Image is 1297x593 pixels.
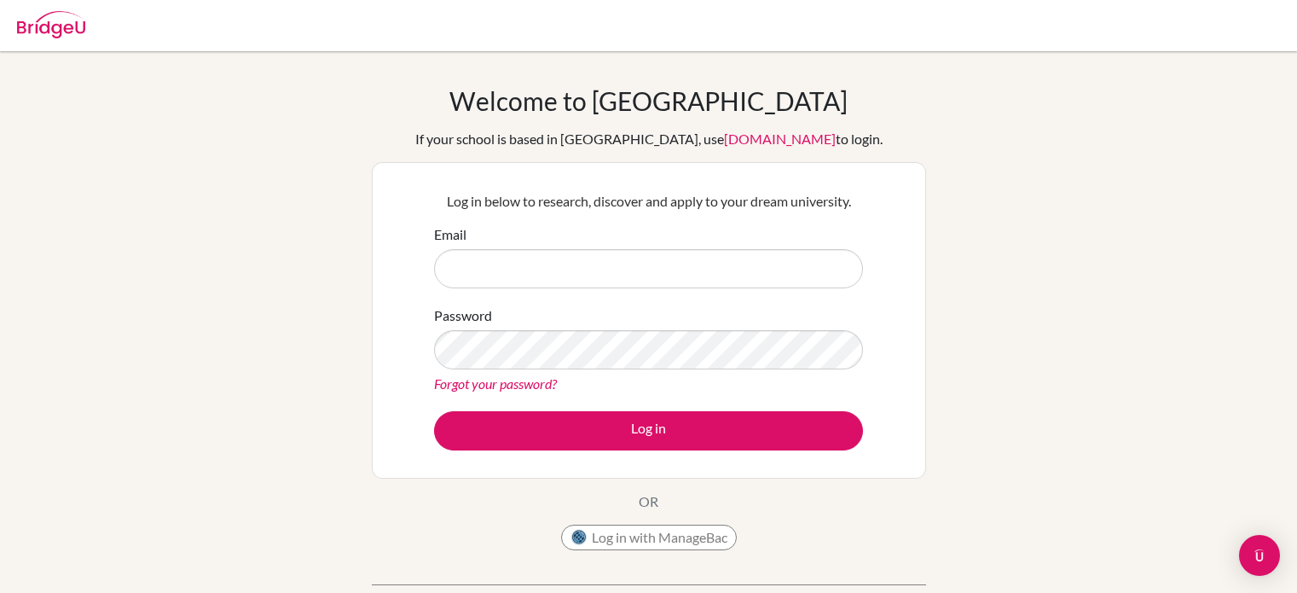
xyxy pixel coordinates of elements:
[17,11,85,38] img: Bridge-U
[1239,535,1280,576] div: Open Intercom Messenger
[415,129,883,149] div: If your school is based in [GEOGRAPHIC_DATA], use to login.
[639,491,658,512] p: OR
[561,525,737,550] button: Log in with ManageBac
[724,131,836,147] a: [DOMAIN_NAME]
[434,375,557,392] a: Forgot your password?
[434,305,492,326] label: Password
[434,411,863,451] button: Log in
[434,224,466,245] label: Email
[449,85,848,116] h1: Welcome to [GEOGRAPHIC_DATA]
[434,191,863,212] p: Log in below to research, discover and apply to your dream university.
